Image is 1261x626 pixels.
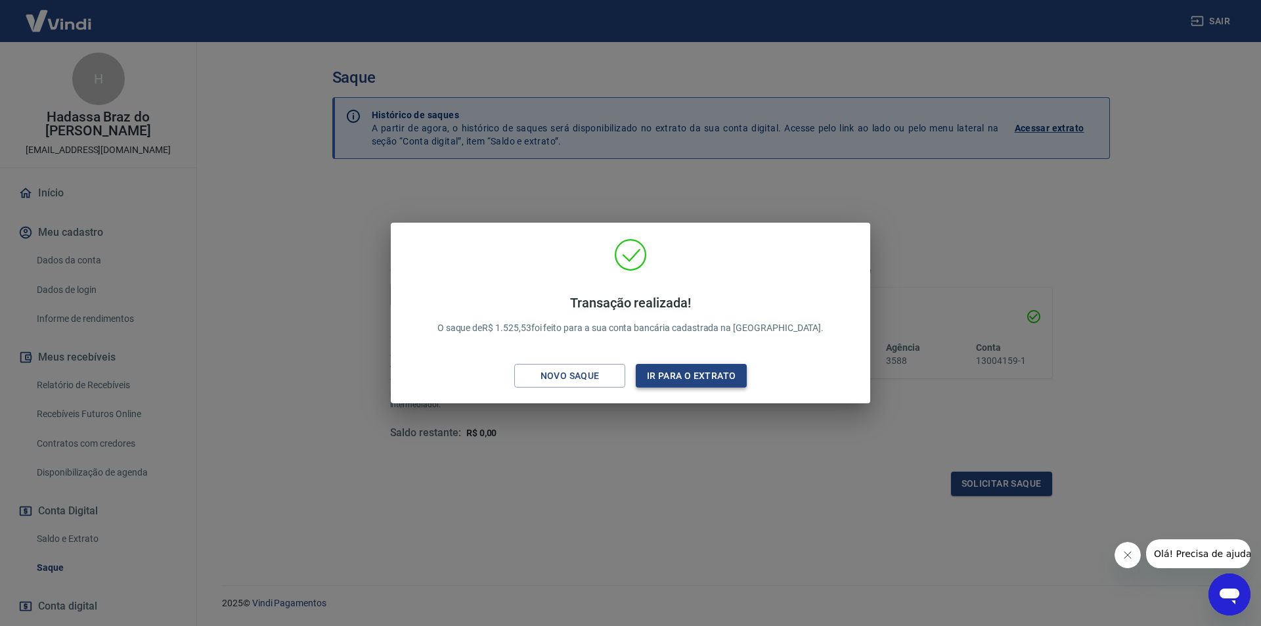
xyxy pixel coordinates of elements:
[514,364,625,388] button: Novo saque
[525,368,615,384] div: Novo saque
[1115,542,1141,568] iframe: Fechar mensagem
[1146,539,1250,568] iframe: Mensagem da empresa
[636,364,747,388] button: Ir para o extrato
[437,295,824,335] p: O saque de R$ 1.525,53 foi feito para a sua conta bancária cadastrada na [GEOGRAPHIC_DATA].
[437,295,824,311] h4: Transação realizada!
[8,9,110,20] span: Olá! Precisa de ajuda?
[1208,573,1250,615] iframe: Botão para abrir a janela de mensagens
